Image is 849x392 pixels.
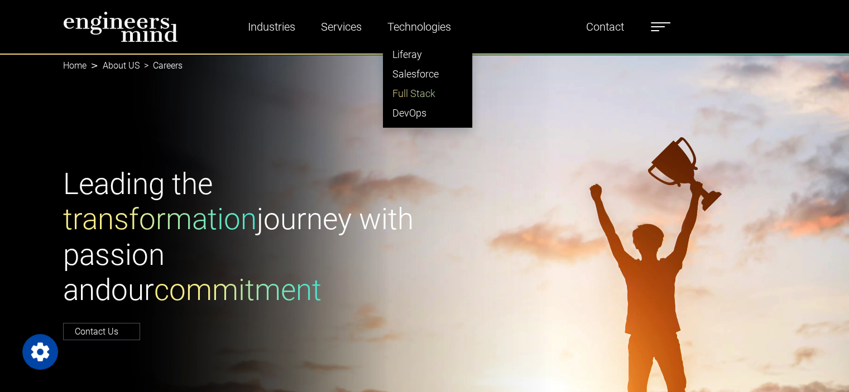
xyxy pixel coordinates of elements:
[383,84,472,103] a: Full Stack
[243,14,300,40] a: Industries
[140,59,183,72] li: Careers
[383,64,472,84] a: Salesforce
[383,45,472,64] a: Liferay
[63,323,140,340] a: Contact Us
[316,14,366,40] a: Services
[63,202,257,236] span: transformation
[63,54,786,78] nav: breadcrumb
[63,167,418,308] h1: Leading the journey with passion and our
[103,60,140,71] a: About US
[63,11,178,42] img: logo
[383,103,472,123] a: DevOps
[383,14,455,40] a: Technologies
[63,60,87,71] a: Home
[383,40,472,128] ul: Industries
[582,14,629,40] a: Contact
[154,273,322,307] span: commitment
